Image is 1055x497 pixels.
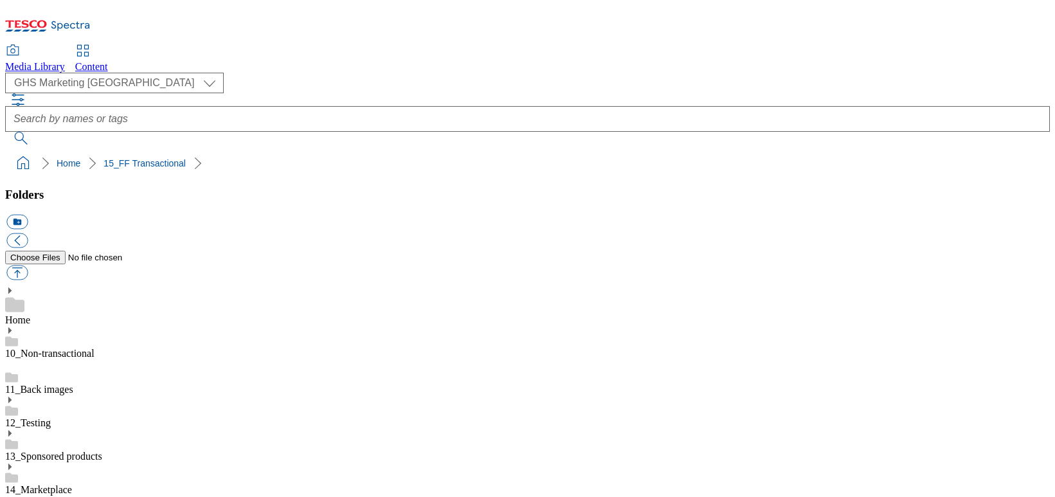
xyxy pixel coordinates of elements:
nav: breadcrumb [5,151,1050,176]
a: Media Library [5,46,65,73]
a: 10_Non-transactional [5,348,95,359]
h3: Folders [5,188,1050,202]
a: Home [57,158,80,168]
a: Home [5,314,30,325]
input: Search by names or tags [5,106,1050,132]
a: Content [75,46,108,73]
a: 11_Back images [5,384,73,395]
a: home [13,153,33,174]
a: 15_FF Transactional [104,158,186,168]
span: Content [75,61,108,72]
a: 14_Marketplace [5,484,72,495]
a: 12_Testing [5,417,51,428]
span: Media Library [5,61,65,72]
a: 13_Sponsored products [5,451,102,462]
